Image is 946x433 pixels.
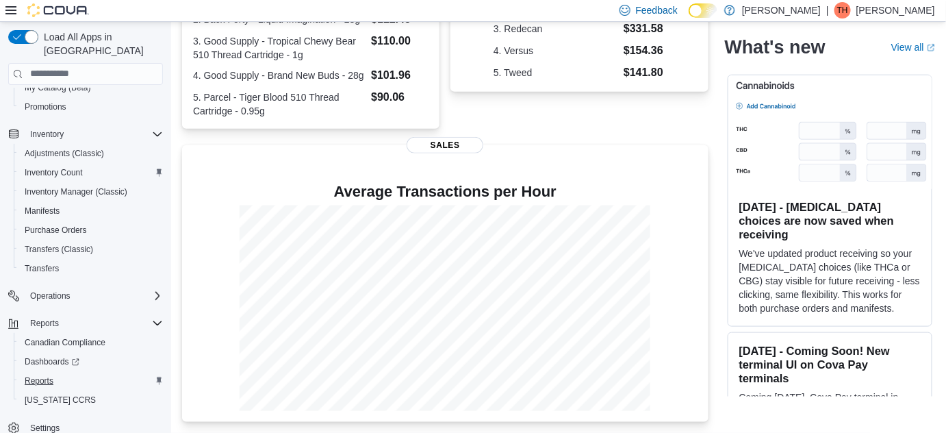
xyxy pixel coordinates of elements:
span: Reports [25,315,163,332]
dd: $101.96 [371,67,429,84]
span: Inventory Count [19,164,163,181]
span: Inventory [25,126,163,143]
span: Inventory Manager (Classic) [19,184,163,200]
button: Reports [3,314,168,333]
a: View allExternal link [891,41,935,52]
span: Manifests [25,206,60,216]
span: Adjustments (Classic) [19,145,163,162]
dd: $141.80 [624,64,665,81]
div: Tim Hales [834,2,851,18]
span: Operations [30,290,71,301]
span: Canadian Compliance [19,334,163,351]
button: Inventory [3,125,168,144]
h3: [DATE] - [MEDICAL_DATA] choices are now saved when receiving [739,199,921,240]
span: My Catalog (Beta) [19,79,163,96]
span: Transfers (Classic) [19,241,163,258]
button: My Catalog (Beta) [14,78,168,97]
a: Dashboards [19,354,85,370]
a: Promotions [19,99,72,115]
h4: Average Transactions per Hour [193,184,698,200]
a: Adjustments (Classic) [19,145,110,162]
a: Canadian Compliance [19,334,111,351]
button: Transfers [14,259,168,278]
span: Washington CCRS [19,392,163,408]
dd: $154.36 [624,42,665,59]
p: | [826,2,829,18]
span: Reports [30,318,59,329]
dt: 4. Versus [494,44,618,58]
span: Transfers [19,260,163,277]
dt: 3. Good Supply - Tropical Chewy Bear 510 Thread Cartridge - 1g [193,34,366,62]
button: Inventory [25,126,69,143]
dd: $331.58 [624,21,665,37]
p: [PERSON_NAME] [742,2,821,18]
button: Promotions [14,97,168,116]
h2: What's new [725,36,826,58]
span: Sales [407,137,483,153]
h3: [DATE] - Coming Soon! New terminal UI on Cova Pay terminals [739,343,921,384]
button: Purchase Orders [14,221,168,240]
span: Reports [25,375,53,386]
a: [US_STATE] CCRS [19,392,101,408]
span: Dashboards [19,354,163,370]
dd: $110.00 [371,33,429,49]
button: Adjustments (Classic) [14,144,168,163]
a: My Catalog (Beta) [19,79,97,96]
a: Dashboards [14,352,168,371]
button: Operations [3,286,168,306]
span: Inventory Count [25,167,83,178]
span: Promotions [19,99,163,115]
span: Canadian Compliance [25,337,105,348]
span: Manifests [19,203,163,219]
span: Feedback [636,3,678,17]
span: Purchase Orders [25,225,87,236]
a: Inventory Count [19,164,88,181]
a: Transfers [19,260,64,277]
span: [US_STATE] CCRS [25,395,96,406]
span: Promotions [25,101,66,112]
a: Purchase Orders [19,222,92,238]
span: Purchase Orders [19,222,163,238]
button: Manifests [14,201,168,221]
button: Reports [25,315,64,332]
span: Dashboards [25,356,79,367]
a: Reports [19,373,59,389]
a: Inventory Manager (Classic) [19,184,133,200]
span: TH [837,2,848,18]
input: Dark Mode [689,3,717,18]
button: Operations [25,288,76,304]
svg: External link [927,43,935,51]
button: Inventory Manager (Classic) [14,182,168,201]
span: Inventory [30,129,64,140]
a: Transfers (Classic) [19,241,99,258]
p: [PERSON_NAME] [856,2,935,18]
dt: 3. Redecan [494,22,618,36]
button: Canadian Compliance [14,333,168,352]
button: Transfers (Classic) [14,240,168,259]
span: Reports [19,373,163,389]
dt: 5. Tweed [494,66,618,79]
span: Load All Apps in [GEOGRAPHIC_DATA] [38,30,163,58]
button: [US_STATE] CCRS [14,391,168,410]
span: My Catalog (Beta) [25,82,91,93]
button: Reports [14,371,168,391]
img: Cova [27,3,89,17]
span: Transfers [25,263,59,274]
button: Inventory Count [14,163,168,182]
span: Transfers (Classic) [25,244,93,255]
dt: 5. Parcel - Tiger Blood 510 Thread Cartridge - 0.95g [193,90,366,118]
span: Adjustments (Classic) [25,148,104,159]
span: Inventory Manager (Classic) [25,186,127,197]
dt: 4. Good Supply - Brand New Buds - 28g [193,69,366,82]
p: We've updated product receiving so your [MEDICAL_DATA] choices (like THCa or CBG) stay visible fo... [739,246,921,314]
span: Operations [25,288,163,304]
dd: $90.06 [371,89,429,106]
a: Manifests [19,203,65,219]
